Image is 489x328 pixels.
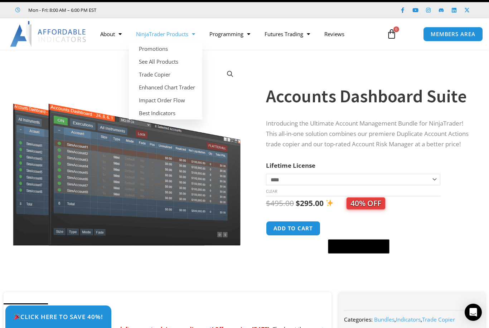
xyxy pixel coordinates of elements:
img: 🎉 [14,314,20,320]
span: $ [266,198,270,208]
a: Enhanced Chart Trader [129,81,202,94]
a: MEMBERS AREA [423,27,483,41]
a: Best Indicators [129,107,202,119]
nav: Menu [93,26,382,42]
span: 0 [393,26,399,32]
a: View full-screen image gallery [224,68,237,80]
a: Reviews [317,26,352,42]
span: $ [296,198,300,208]
a: Trade Copier [129,68,202,81]
span: Click Here to save 40%! [14,314,103,320]
iframe: PayPal Message 1 [266,258,471,264]
a: See All Products [129,55,202,68]
a: Impact Order Flow [129,94,202,107]
a: Description [4,303,48,317]
span: MEMBERS AREA [431,31,475,37]
a: 0 [376,24,407,44]
div: Open Intercom Messenger [465,304,482,321]
a: 🎉Click Here to save 40%! [5,305,111,328]
bdi: 495.00 [266,198,294,208]
h1: Accounts Dashboard Suite [266,84,471,109]
ul: NinjaTrader Products [129,42,202,119]
a: Futures Trading [257,26,317,42]
a: Programming [202,26,257,42]
a: NinjaTrader Products [129,26,202,42]
span: Mon - Fri: 8:00 AM – 6:00 PM EST [26,6,96,14]
iframe: Customer reviews powered by Trustpilot [106,6,214,14]
bdi: 295.00 [296,198,324,208]
p: Introducing the Ultimate Account Management Bundle for NinjaTrader! This all-in-one solution comb... [266,118,471,150]
a: Promotions [129,42,202,55]
iframe: Secure express checkout frame [326,220,391,237]
img: LogoAI | Affordable Indicators – NinjaTrader [10,21,87,47]
button: Add to cart [266,221,320,236]
a: About [93,26,129,42]
a: Clear options [266,189,277,194]
span: 40% OFF [347,197,385,209]
button: Buy with GPay [328,239,389,254]
img: ✨ [326,199,333,207]
label: Lifetime License [266,161,315,170]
